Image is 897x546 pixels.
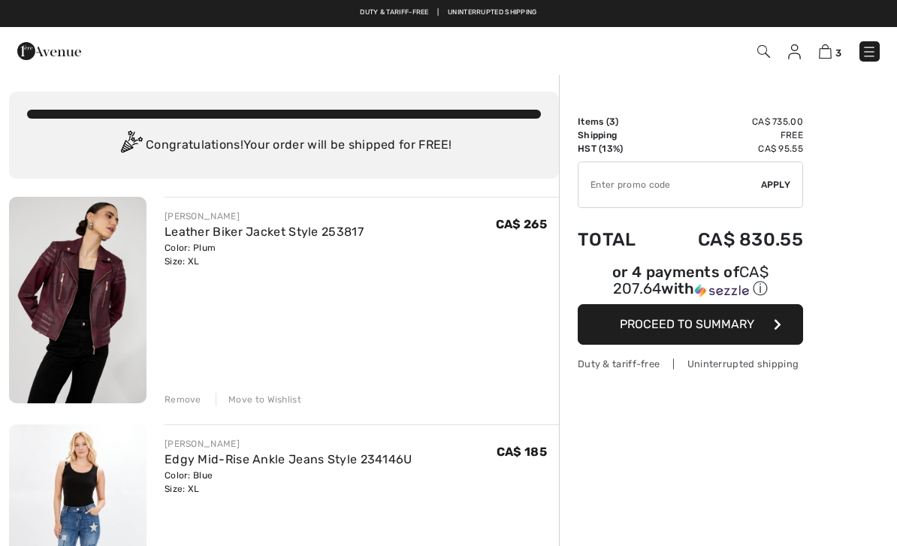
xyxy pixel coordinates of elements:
[620,317,754,331] span: Proceed to Summary
[578,265,803,299] div: or 4 payments of with
[658,115,803,128] td: CA$ 735.00
[862,44,877,59] img: Menu
[788,44,801,59] img: My Info
[165,241,364,268] div: Color: Plum Size: XL
[165,225,364,239] a: Leather Biker Jacket Style 253817
[578,115,658,128] td: Items ( )
[613,263,769,297] span: CA$ 207.64
[496,217,547,231] span: CA$ 265
[658,214,803,265] td: CA$ 830.55
[165,452,412,466] a: Edgy Mid-Rise Ankle Jeans Style 234146U
[578,142,658,155] td: HST (13%)
[578,128,658,142] td: Shipping
[578,162,761,207] input: Promo code
[578,304,803,345] button: Proceed to Summary
[658,128,803,142] td: Free
[165,393,201,406] div: Remove
[578,265,803,304] div: or 4 payments ofCA$ 207.64withSezzle Click to learn more about Sezzle
[695,284,749,297] img: Sezzle
[757,45,770,58] img: Search
[116,131,146,161] img: Congratulation2.svg
[578,214,658,265] td: Total
[27,131,541,161] div: Congratulations! Your order will be shipped for FREE!
[165,469,412,496] div: Color: Blue Size: XL
[17,43,81,57] a: 1ère Avenue
[9,197,146,403] img: Leather Biker Jacket Style 253817
[497,445,547,459] span: CA$ 185
[761,178,791,192] span: Apply
[17,36,81,66] img: 1ère Avenue
[216,393,301,406] div: Move to Wishlist
[578,357,803,371] div: Duty & tariff-free | Uninterrupted shipping
[658,142,803,155] td: CA$ 95.55
[165,437,412,451] div: [PERSON_NAME]
[819,44,832,59] img: Shopping Bag
[165,210,364,223] div: [PERSON_NAME]
[835,47,841,59] span: 3
[819,42,841,60] a: 3
[609,116,615,127] span: 3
